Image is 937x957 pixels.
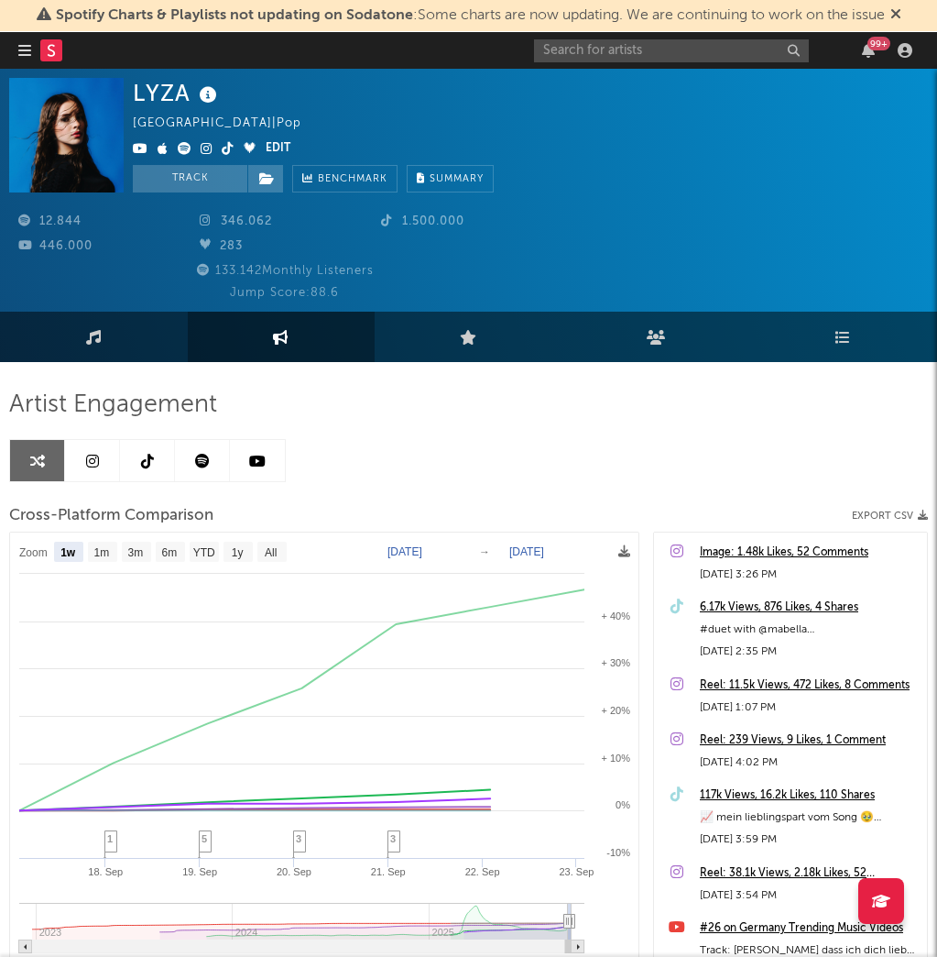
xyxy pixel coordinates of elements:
text: 21. Sep [371,866,406,877]
div: [DATE] 4:02 PM [700,752,918,774]
button: 99+ [862,43,875,58]
a: Reel: 38.1k Views, 2.18k Likes, 52 Comments [700,863,918,885]
div: [DATE] 1:07 PM [700,697,918,719]
text: + 30% [602,657,631,668]
text: 6m [162,546,178,559]
span: 12.844 [18,215,82,227]
text: + 20% [602,705,631,716]
span: 1 [107,833,113,844]
a: Reel: 239 Views, 9 Likes, 1 Comment [700,730,918,752]
span: 446.000 [18,240,93,252]
span: Dismiss [890,8,901,23]
text: Zoom [19,546,48,559]
button: Track [133,165,247,192]
span: : Some charts are now updating. We are continuing to work on the issue [56,8,885,23]
div: [DATE] 3:54 PM [700,885,918,907]
a: Image: 1.48k Likes, 52 Comments [700,542,918,564]
a: 6.17k Views, 876 Likes, 4 Shares [700,597,918,619]
text: 23. Sep [559,866,594,877]
text: + 10% [602,753,631,764]
span: 346.062 [200,215,272,227]
a: #26 on Germany Trending Music Videos [700,918,918,940]
span: 5 [202,833,207,844]
text: 18. Sep [88,866,123,877]
text: All [265,546,277,559]
text: 3m [128,546,144,559]
text: -10% [606,847,630,858]
text: [DATE] [387,545,422,558]
text: 1y [232,546,244,559]
span: 3 [296,833,301,844]
text: 1w [60,546,76,559]
div: [DATE] 3:26 PM [700,564,918,586]
text: 1m [94,546,110,559]
text: 20. Sep [277,866,311,877]
div: 📈 mein lieblingspart vom Song 🥹 #hassdassichdichliebe [700,807,918,829]
div: #duet with @mabella #hassdassichdichliebe Markiert mich unter eurem Cover 🩵 [700,619,918,641]
text: [DATE] [509,545,544,558]
span: 283 [200,240,243,252]
span: Jump Score: 88.6 [230,287,339,299]
a: Reel: 11.5k Views, 472 Likes, 8 Comments [700,675,918,697]
div: LYZA [133,78,222,108]
button: Edit [266,138,290,160]
span: Benchmark [318,169,387,191]
text: 22. Sep [465,866,500,877]
span: 3 [390,833,396,844]
text: 19. Sep [182,866,217,877]
span: Cross-Platform Comparison [9,505,213,527]
span: 1.500.000 [381,215,464,227]
a: 117k Views, 16.2k Likes, 110 Shares [700,785,918,807]
a: Benchmark [292,165,398,192]
span: Artist Engagement [9,394,217,416]
text: + 40% [602,610,631,621]
div: [GEOGRAPHIC_DATA] | Pop [133,113,322,135]
button: Export CSV [852,511,928,522]
text: 0% [616,799,630,810]
text: YTD [193,546,215,559]
span: Spotify Charts & Playlists not updating on Sodatone [56,8,413,23]
div: [DATE] 2:35 PM [700,641,918,663]
span: 133.142 Monthly Listeners [194,265,374,277]
span: Summary [430,174,484,184]
div: 99 + [867,37,890,50]
input: Search for artists [534,39,809,62]
div: [DATE] 3:59 PM [700,829,918,851]
text: → [479,545,490,558]
button: Summary [407,165,494,192]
